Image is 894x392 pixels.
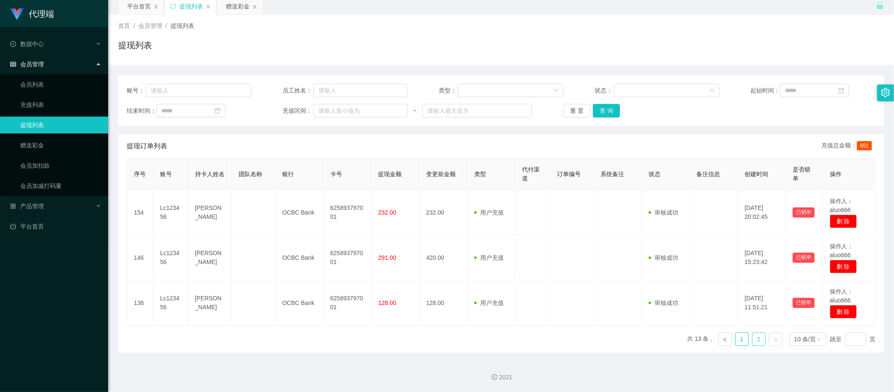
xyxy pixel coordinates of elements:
[419,280,467,326] td: 128.00
[134,171,146,177] span: 序号
[794,333,816,346] div: 10 条/页
[282,171,294,177] span: 银行
[195,171,225,177] span: 持卡人姓名
[215,108,220,114] i: 图标: calendar
[876,2,884,9] i: 图标: unlock
[553,88,558,94] i: 图标: down
[738,235,786,280] td: [DATE] 15:23:42
[10,203,44,210] span: 产品管理
[139,22,162,29] span: 会员管理
[10,61,16,67] i: 图标: table
[118,39,152,52] h1: 提现列表
[323,280,372,326] td: 625893797001
[146,84,251,97] input: 请输入
[857,141,872,150] span: 651
[127,141,167,151] span: 提现订单列表
[474,299,504,306] span: 用户充值
[709,88,715,94] i: 图标: down
[752,332,766,346] li: 2
[188,235,232,280] td: [PERSON_NAME]
[29,0,54,27] h1: 代理端
[20,96,101,113] a: 充值列表
[595,86,614,95] span: 状态：
[127,106,156,115] span: 结束时间：
[474,254,504,261] span: 用户充值
[830,260,857,273] button: 删 除
[773,337,778,342] i: 图标: right
[275,190,323,235] td: OCBC Bank
[10,8,24,20] img: logo.9652507e.png
[649,171,660,177] span: 状态
[20,117,101,133] a: 提现列表
[313,84,407,97] input: 请输入
[422,104,533,117] input: 请输入最大值为
[830,243,853,259] span: 操作人：aluo666
[206,4,211,9] i: 图标: close
[838,87,844,93] i: 图标: calendar
[649,209,678,216] span: 审核成功
[793,253,815,263] button: 已锁单
[474,209,504,216] span: 用户充值
[275,280,323,326] td: OCBC Bank
[426,171,456,177] span: 变更前金额
[127,190,153,235] td: 154
[687,332,715,346] li: 共 13 条，
[769,332,783,346] li: 下一页
[153,190,188,235] td: Lc123456
[313,104,407,117] input: 请输入最小值为
[127,235,153,280] td: 146
[378,254,397,261] span: 291.00
[283,86,313,95] span: 员工姓名：
[160,171,172,177] span: 账号
[830,288,853,304] span: 操作人：aluo666
[10,41,44,47] span: 数据中心
[738,280,786,326] td: [DATE] 11:51:21
[408,106,422,115] span: ~
[127,86,146,95] span: 账号：
[275,235,323,280] td: OCBC Bank
[170,3,176,9] i: 图标: sync
[419,235,467,280] td: 420.00
[127,280,153,326] td: 138
[563,104,590,117] button: 重 置
[20,177,101,194] a: 会员加减打码量
[793,298,815,308] button: 已锁单
[378,209,397,216] span: 232.00
[718,332,732,346] li: 上一页
[323,190,372,235] td: 625893797001
[10,41,16,47] i: 图标: check-circle-o
[881,88,890,97] i: 图标: setting
[753,333,765,346] a: 2
[10,218,101,235] a: 图标: dashboard平台首页
[830,215,857,228] button: 删 除
[492,374,497,380] i: 图标: copyright
[118,22,130,29] span: 首页
[20,76,101,93] a: 会员列表
[378,299,397,306] span: 128.00
[522,166,540,182] span: 代付渠道
[601,171,624,177] span: 系统备注
[133,22,135,29] span: /
[283,106,313,115] span: 充值区间：
[649,299,678,306] span: 审核成功
[821,141,875,151] div: 充值总金额：
[793,166,810,182] span: 是否锁单
[330,171,342,177] span: 卡号
[816,337,821,343] i: 图标: down
[830,332,875,346] div: 跳至 页
[166,22,167,29] span: /
[153,235,188,280] td: Lc123456
[419,190,467,235] td: 232.00
[323,235,372,280] td: 625893797001
[188,280,232,326] td: [PERSON_NAME]
[723,337,728,342] i: 图标: left
[10,203,16,209] i: 图标: appstore-o
[20,137,101,154] a: 赠送彩金
[793,207,815,218] button: 已锁单
[735,332,749,346] li: 1
[750,86,780,95] span: 起始时间：
[171,22,194,29] span: 提现列表
[830,305,857,318] button: 删 除
[697,171,720,177] span: 备注信息
[439,86,458,95] span: 类型：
